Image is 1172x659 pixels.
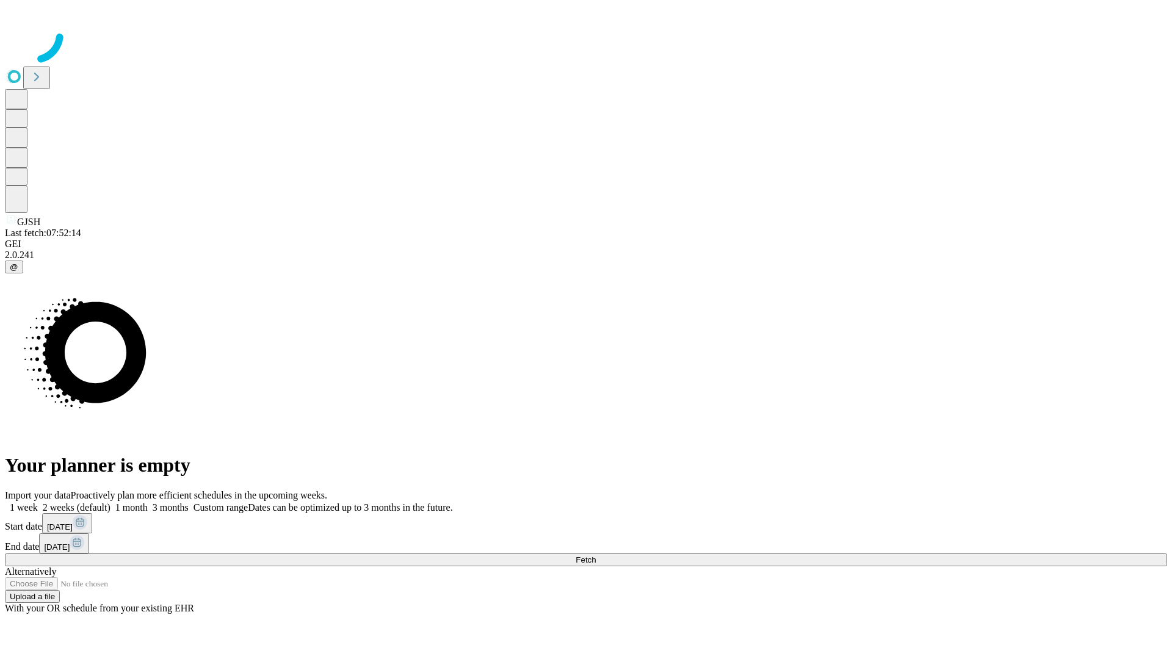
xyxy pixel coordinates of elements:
[42,513,92,533] button: [DATE]
[5,566,56,577] span: Alternatively
[5,250,1167,261] div: 2.0.241
[5,454,1167,477] h1: Your planner is empty
[39,533,89,553] button: [DATE]
[5,261,23,273] button: @
[5,490,71,500] span: Import your data
[194,502,248,513] span: Custom range
[5,603,194,613] span: With your OR schedule from your existing EHR
[43,502,110,513] span: 2 weeks (default)
[5,228,81,238] span: Last fetch: 07:52:14
[17,217,40,227] span: GJSH
[44,542,70,552] span: [DATE]
[10,262,18,272] span: @
[10,502,38,513] span: 1 week
[71,490,327,500] span: Proactively plan more efficient schedules in the upcoming weeks.
[576,555,596,564] span: Fetch
[47,522,73,531] span: [DATE]
[248,502,452,513] span: Dates can be optimized up to 3 months in the future.
[115,502,148,513] span: 1 month
[5,513,1167,533] div: Start date
[5,239,1167,250] div: GEI
[5,553,1167,566] button: Fetch
[5,590,60,603] button: Upload a file
[153,502,189,513] span: 3 months
[5,533,1167,553] div: End date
